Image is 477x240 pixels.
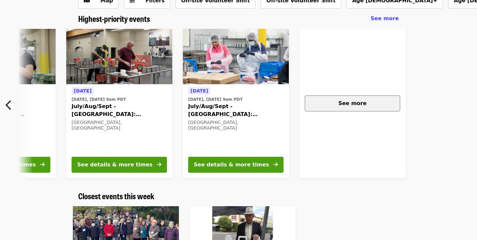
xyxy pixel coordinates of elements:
[6,99,12,111] i: chevron-left icon
[305,95,400,111] button: See more
[371,15,399,23] a: See more
[78,13,150,24] span: Highest-priority events
[183,29,289,178] a: See details for "July/Aug/Sept - Beaverton: Repack/Sort (age 10+)"
[188,157,284,173] button: See details & more times
[66,29,172,85] img: July/Aug/Sept - Portland: Repack/Sort (age 16+) organized by Oregon Food Bank
[77,161,152,169] div: See details & more times
[74,88,91,93] span: [DATE]
[72,102,167,118] span: July/Aug/Sept - [GEOGRAPHIC_DATA]: Repack/Sort (age [DEMOGRAPHIC_DATA]+)
[183,29,289,85] img: July/Aug/Sept - Beaverton: Repack/Sort (age 10+) organized by Oregon Food Bank
[72,120,167,131] div: [GEOGRAPHIC_DATA], [GEOGRAPHIC_DATA]
[72,96,126,102] time: [DATE], [DATE] 9am PDT
[40,161,45,168] i: arrow-right icon
[66,29,172,178] a: See details for "July/Aug/Sept - Portland: Repack/Sort (age 16+)"
[72,157,167,173] button: See details & more times
[78,191,154,201] a: Closest events this week
[157,161,161,168] i: arrow-right icon
[188,102,284,118] span: July/Aug/Sept - [GEOGRAPHIC_DATA]: Repack/Sort (age [DEMOGRAPHIC_DATA]+)
[338,100,366,106] span: See more
[73,191,404,201] div: Closest events this week
[188,120,284,131] div: [GEOGRAPHIC_DATA], [GEOGRAPHIC_DATA]
[190,88,208,93] span: [DATE]
[73,14,404,24] div: Highest-priority events
[78,14,150,24] a: Highest-priority events
[371,15,399,22] span: See more
[273,161,278,168] i: arrow-right icon
[188,96,242,102] time: [DATE], [DATE] 9am PDT
[194,161,269,169] div: See details & more times
[78,190,154,202] span: Closest events this week
[299,29,405,178] a: See more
